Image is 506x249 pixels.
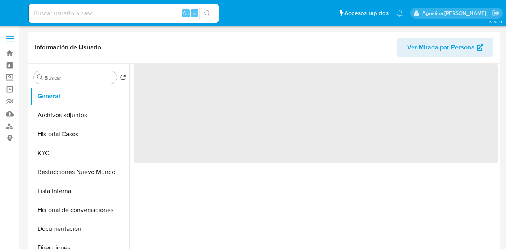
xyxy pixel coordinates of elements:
a: Notificaciones [396,10,403,17]
span: ‌ [134,64,498,163]
button: Historial Casos [30,125,129,144]
button: Buscar [37,74,43,81]
button: KYC [30,144,129,163]
span: Alt [183,9,189,17]
button: Documentación [30,219,129,238]
input: Buscar [45,74,113,81]
h1: Información de Usuario [35,43,101,51]
button: Lista Interna [30,182,129,200]
span: s [193,9,196,17]
button: Archivos adjuntos [30,106,129,125]
span: Ver Mirada por Persona [407,38,475,57]
button: search-icon [199,8,215,19]
button: Volver al orden por defecto [120,74,126,83]
a: Salir [492,9,500,17]
button: Restricciones Nuevo Mundo [30,163,129,182]
span: Accesos rápidos [344,9,389,17]
button: Ver Mirada por Persona [397,38,493,57]
p: agostina.faruolo@mercadolibre.com [422,9,489,17]
input: Buscar usuario o caso... [29,8,219,19]
button: Historial de conversaciones [30,200,129,219]
button: General [30,87,129,106]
